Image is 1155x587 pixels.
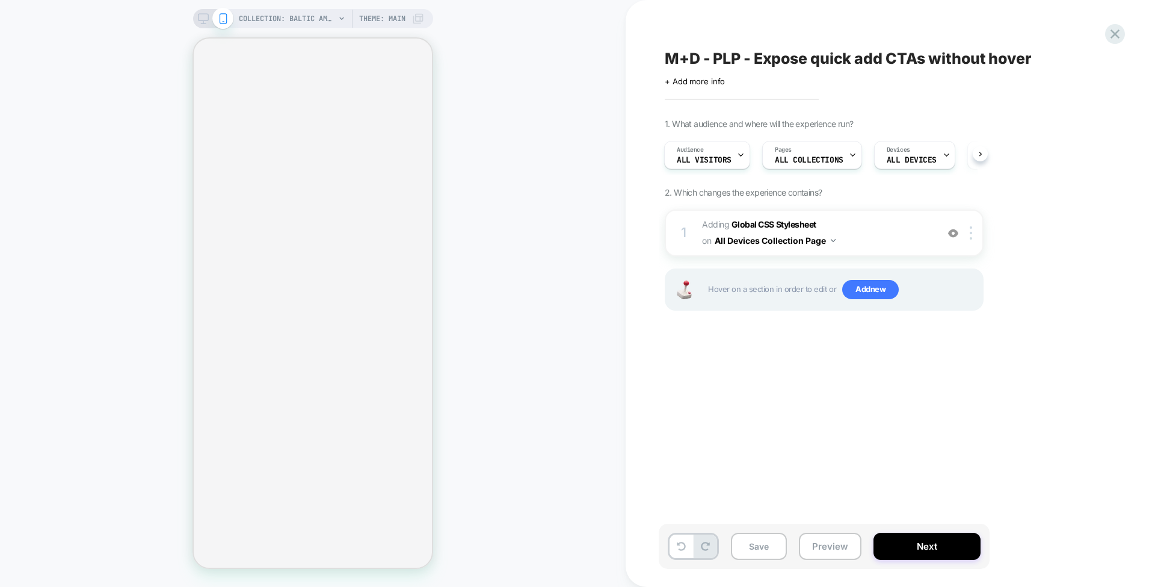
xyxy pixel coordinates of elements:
[678,221,690,245] div: 1
[239,9,335,28] span: COLLECTION: Baltic Amber (Category)
[731,219,816,229] b: Global CSS Stylesheet
[831,239,836,242] img: down arrow
[887,156,937,164] span: ALL DEVICES
[731,533,787,560] button: Save
[665,187,822,197] span: 2. Which changes the experience contains?
[842,280,899,299] span: Add new
[873,533,981,560] button: Next
[702,233,711,248] span: on
[715,232,836,249] button: All Devices Collection Page
[775,156,843,164] span: ALL COLLECTIONS
[665,119,853,129] span: 1. What audience and where will the experience run?
[665,76,725,86] span: + Add more info
[677,146,704,154] span: Audience
[702,217,931,249] span: Adding
[708,280,976,299] span: Hover on a section in order to edit or
[775,146,792,154] span: Pages
[677,156,731,164] span: All Visitors
[970,226,972,240] img: close
[672,281,696,299] img: Joystick
[359,9,405,28] span: Theme: MAIN
[799,533,861,560] button: Preview
[948,228,958,238] img: crossed eye
[665,49,1032,67] span: M+D - PLP - Expose quick add CTAs without hover
[887,146,910,154] span: Devices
